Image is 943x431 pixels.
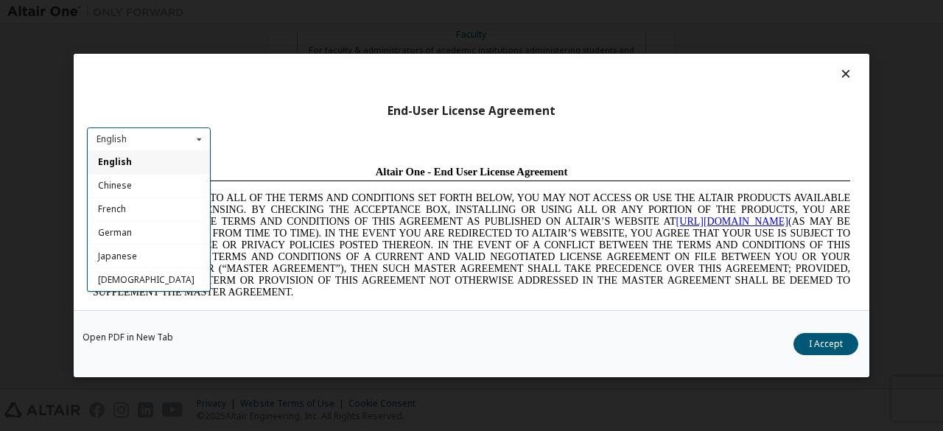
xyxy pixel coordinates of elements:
a: Open PDF in New Tab [83,333,173,342]
span: [DEMOGRAPHIC_DATA] [98,273,194,286]
span: Chinese [98,180,132,192]
span: Japanese [98,250,137,262]
span: IF YOU DO NOT AGREE TO ALL OF THE TERMS AND CONDITIONS SET FORTH BELOW, YOU MAY NOT ACCESS OR USE... [6,32,763,138]
span: German [98,226,132,239]
span: Lore Ipsumd Sit Ame Cons Adipisc Elitseddo (“Eiusmodte”) in utlabor Etdolo Magnaaliqua Eni. (“Adm... [6,150,763,256]
span: French [98,203,126,216]
span: English [98,156,132,169]
span: Altair One - End User License Agreement [289,6,481,18]
a: [URL][DOMAIN_NAME] [589,56,701,67]
button: I Accept [793,333,858,355]
div: English [97,135,127,144]
div: End-User License Agreement [87,104,856,119]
